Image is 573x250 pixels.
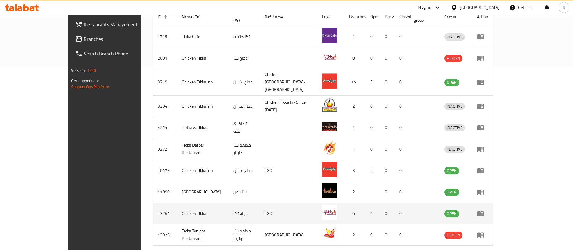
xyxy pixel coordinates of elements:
td: دجاج تكا [229,47,260,69]
td: 3 [344,160,365,181]
td: 0 [380,224,394,246]
div: INACTIVE [444,33,465,41]
td: 3219 [153,69,177,96]
img: Chicken Tikka [322,205,337,220]
span: OPEN [444,189,459,196]
td: تيكا تاون [229,181,260,203]
td: Chicken [GEOGRAPHIC_DATA]- [GEOGRAPHIC_DATA] [260,69,317,96]
span: OPEN [444,167,459,174]
td: تكا كافيه [229,26,260,47]
td: 3394 [153,96,177,117]
span: INACTIVE [444,146,465,153]
td: Tikka Tonight Restaurant [177,224,229,246]
td: Chicken Tikka Inn [177,160,229,181]
td: 0 [365,96,380,117]
td: 0 [394,203,409,224]
td: 0 [394,47,409,69]
a: Support.OpsPlatform [71,83,109,91]
div: Menu [477,79,488,86]
td: 0 [380,181,394,203]
td: 0 [394,26,409,47]
img: Tadka & Tikka [322,119,337,134]
img: Chicken Tikka Inn [322,162,337,177]
img: Chicken Tikka [322,49,337,64]
span: Ref. Name [265,13,291,21]
td: 0 [394,160,409,181]
td: Chicken Tikka In- Since [DATE] [260,96,317,117]
td: دجاج تكا ان [229,96,260,117]
td: 2 [344,96,365,117]
div: HIDDEN [444,232,462,239]
th: Logo [317,8,344,26]
td: 0 [365,224,380,246]
td: 2 [365,160,380,181]
span: Name (Ar) [233,9,253,24]
div: Plugins [418,4,431,11]
span: Branches [84,35,159,43]
td: Tikka Darbar Restaurant [177,138,229,160]
td: 0 [394,224,409,246]
td: 1 [344,117,365,138]
td: 1 [344,26,365,47]
td: Tadka & Tikka [177,117,229,138]
div: Menu [477,33,488,40]
td: 0 [380,69,394,96]
td: [GEOGRAPHIC_DATA] [177,181,229,203]
span: POS group [414,9,432,24]
span: Get support on: [71,77,99,85]
td: 0 [365,138,380,160]
div: OPEN [444,210,459,217]
td: 0 [380,26,394,47]
span: Restaurants Management [84,21,159,28]
span: Search Branch Phone [84,50,159,57]
td: 9272 [153,138,177,160]
td: 14 [344,69,365,96]
td: 1 [344,138,365,160]
span: OPEN [444,79,459,86]
td: 0 [380,160,394,181]
td: 0 [380,96,394,117]
td: Tikka Cafe [177,26,229,47]
span: INACTIVE [444,124,465,131]
a: Branches [70,32,164,46]
th: Busy [380,8,394,26]
th: Open [365,8,380,26]
td: مطعم تكا داربار [229,138,260,160]
td: 0 [380,203,394,224]
td: 0 [380,138,394,160]
td: دجاج تكا ان [229,69,260,96]
th: Action [472,8,493,26]
img: Tikka Darbar Restaurant [322,140,337,155]
span: INACTIVE [444,103,465,110]
td: 0 [394,181,409,203]
div: Menu [477,188,488,196]
span: INACTIVE [444,34,465,41]
td: دجاج تكا [229,203,260,224]
td: 13264 [153,203,177,224]
td: 2 [344,224,365,246]
td: 0 [394,69,409,96]
td: 1 [365,181,380,203]
td: 4244 [153,117,177,138]
a: Restaurants Management [70,17,164,32]
td: Chicken Tikka [177,47,229,69]
div: [GEOGRAPHIC_DATA] [460,4,500,11]
span: HIDDEN [444,55,462,62]
td: 8 [344,47,365,69]
span: HIDDEN [444,232,462,239]
td: 0 [394,138,409,160]
img: Chicken Tikka Inn [322,73,337,89]
span: K [563,4,565,11]
td: 10479 [153,160,177,181]
td: Chicken Tikka Inn [177,96,229,117]
div: Menu [477,167,488,174]
td: 6 [344,203,365,224]
table: enhanced table [153,8,493,246]
td: 11898 [153,181,177,203]
span: ID [158,13,169,21]
td: 0 [365,47,380,69]
div: Menu [477,102,488,110]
